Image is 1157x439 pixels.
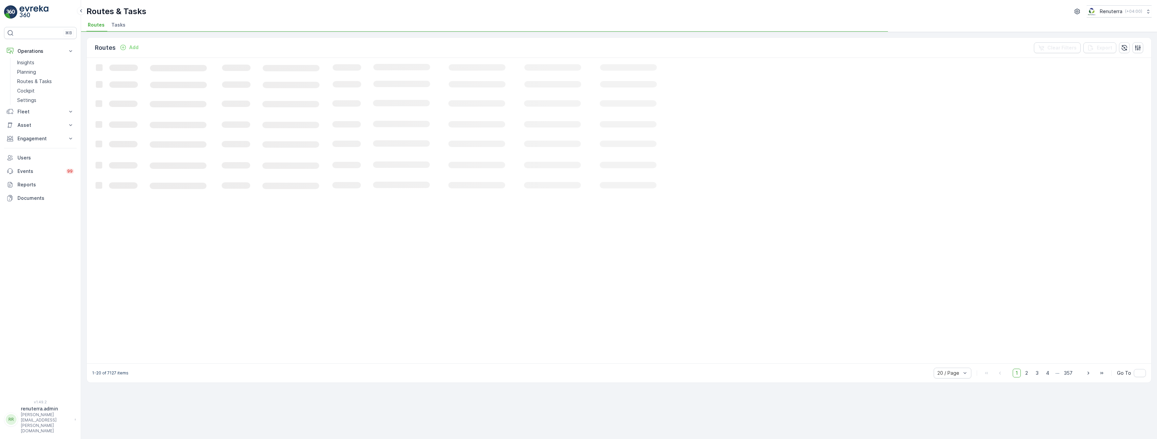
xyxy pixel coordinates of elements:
p: Settings [17,97,36,104]
span: v 1.49.2 [4,400,77,404]
div: RR [6,414,16,425]
button: Add [117,43,141,51]
button: Renuterra(+04:00) [1087,5,1152,17]
span: Routes [88,22,105,28]
p: Insights [17,59,34,66]
span: Go To [1117,370,1131,376]
p: Operations [17,48,63,54]
img: Screenshot_2024-07-26_at_13.33.01.png [1087,8,1097,15]
p: Renuterra [1100,8,1122,15]
a: Documents [4,191,77,205]
p: Reports [17,181,74,188]
p: 99 [67,169,73,174]
button: Clear Filters [1034,42,1081,53]
img: logo [4,5,17,19]
a: Insights [14,58,77,67]
a: Settings [14,96,77,105]
a: Reports [4,178,77,191]
img: logo_light-DOdMpM7g.png [20,5,48,19]
span: 3 [1033,369,1042,377]
p: Add [129,44,139,51]
button: RRrenuterra.admin[PERSON_NAME][EMAIL_ADDRESS][PERSON_NAME][DOMAIN_NAME] [4,405,77,434]
p: Engagement [17,135,63,142]
p: Asset [17,122,63,129]
p: Clear Filters [1047,44,1077,51]
a: Users [4,151,77,164]
p: Documents [17,195,74,202]
a: Events99 [4,164,77,178]
p: ⌘B [65,30,72,36]
p: ... [1055,369,1059,377]
button: Operations [4,44,77,58]
p: Fleet [17,108,63,115]
p: Planning [17,69,36,75]
button: Asset [4,118,77,132]
a: Routes & Tasks [14,77,77,86]
button: Export [1083,42,1116,53]
span: 4 [1043,369,1052,377]
button: Engagement [4,132,77,145]
span: Tasks [111,22,125,28]
span: 1 [1013,369,1021,377]
p: Routes & Tasks [86,6,146,17]
p: Users [17,154,74,161]
p: renuterra.admin [21,405,71,412]
a: Cockpit [14,86,77,96]
p: Cockpit [17,87,35,94]
button: Fleet [4,105,77,118]
span: 357 [1061,369,1076,377]
p: Events [17,168,62,175]
p: Routes & Tasks [17,78,52,85]
p: 1-20 of 7127 items [92,370,128,376]
p: [PERSON_NAME][EMAIL_ADDRESS][PERSON_NAME][DOMAIN_NAME] [21,412,71,434]
a: Planning [14,67,77,77]
p: Export [1097,44,1112,51]
p: ( +04:00 ) [1125,9,1142,14]
span: 2 [1022,369,1031,377]
p: Routes [95,43,116,52]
